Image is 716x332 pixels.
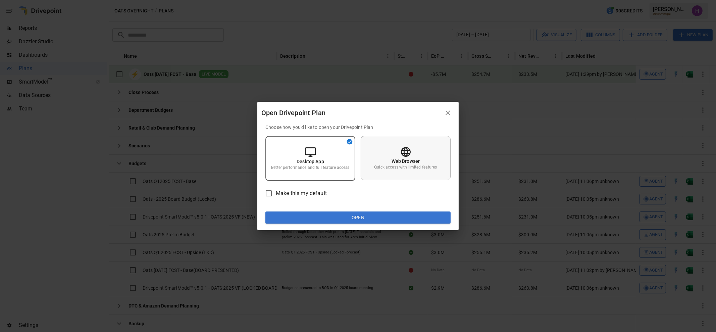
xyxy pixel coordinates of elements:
button: Open [265,211,451,224]
p: Better performance and full feature access [271,165,349,171]
p: Choose how you'd like to open your Drivepoint Plan [265,124,451,131]
div: Open Drivepoint Plan [261,107,441,118]
p: Desktop App [297,158,324,165]
span: Make this my default [276,189,327,197]
p: Web Browser [392,158,420,164]
p: Quick access with limited features [374,164,437,170]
